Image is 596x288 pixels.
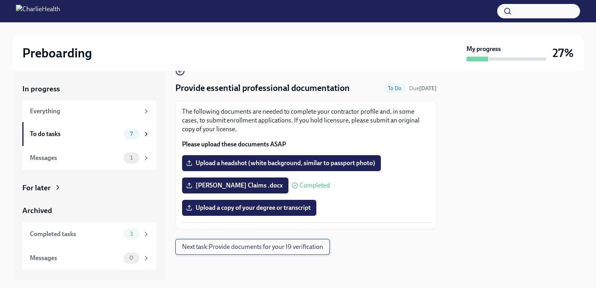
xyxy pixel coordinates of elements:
div: Messages [30,254,120,262]
div: For later [22,183,51,193]
h2: Preboarding [22,45,92,61]
div: Messages [30,154,120,162]
span: Upload a copy of your degree or transcript [188,204,311,212]
label: [PERSON_NAME] Claims .docx [182,178,288,193]
h4: Provide essential professional documentation [175,82,350,94]
a: Messages0 [22,246,156,270]
span: 3 [125,231,138,237]
span: To Do [383,85,406,91]
h3: 27% [553,46,574,60]
button: Next task:Provide documents for your I9 verification [175,239,330,255]
strong: My progress [467,45,501,53]
img: CharlieHealth [16,5,60,18]
span: 0 [125,255,138,261]
a: To do tasks7 [22,122,156,146]
a: Everything [22,101,156,122]
span: 1 [125,155,137,161]
label: Upload a headshot (white background, similar to passport photo) [182,155,381,171]
strong: [DATE] [419,85,437,92]
span: Next task : Provide documents for your I9 verification [182,243,323,251]
label: Upload a copy of your degree or transcript [182,200,316,216]
a: For later [22,183,156,193]
div: To do tasks [30,130,120,138]
div: Everything [30,107,139,116]
div: Completed tasks [30,230,120,239]
span: September 1st, 2025 08:00 [409,85,437,92]
span: [PERSON_NAME] Claims .docx [188,181,283,189]
span: Upload a headshot (white background, similar to passport photo) [188,159,375,167]
a: Archived [22,205,156,216]
a: Messages1 [22,146,156,170]
p: The following documents are needed to complete your contractor profile and, in some cases, to sub... [182,107,430,134]
span: Due [409,85,437,92]
a: Completed tasks3 [22,222,156,246]
strong: Please upload these documents ASAP [182,140,286,148]
a: In progress [22,84,156,94]
span: 7 [125,131,137,137]
span: Completed [300,182,330,189]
